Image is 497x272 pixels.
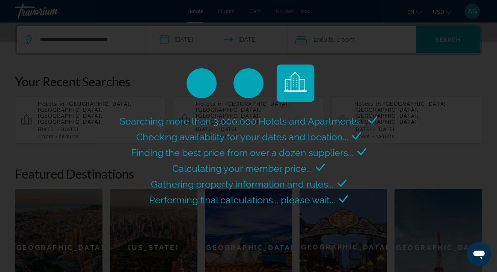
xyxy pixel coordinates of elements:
[467,242,491,266] iframe: Button to launch messaging window
[136,131,348,143] span: Checking availability for your dates and location...
[120,116,364,127] span: Searching more than 3,000,000 Hotels and Apartments...
[151,179,334,190] span: Gathering property information and rules...
[149,194,335,206] span: Performing final calculations... please wait...
[172,163,312,174] span: Calculating your member price...
[131,147,354,158] span: Finding the best price from over a dozen suppliers...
